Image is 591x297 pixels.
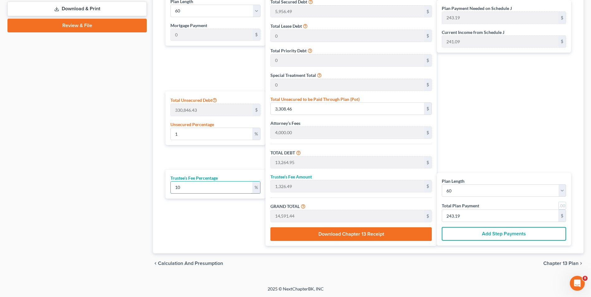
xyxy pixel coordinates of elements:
[424,157,431,168] div: $
[170,121,214,128] label: Unsecured Percentage
[579,261,584,266] i: chevron_right
[270,120,300,126] label: Attorney’s Fees
[270,227,432,241] button: Download Chapter 13 Receipt
[271,157,424,168] input: 0.00
[253,104,260,116] div: $
[171,29,252,41] input: 0.00
[7,2,147,16] a: Download & Print
[543,261,584,266] button: Chapter 13 Plan chevron_right
[583,276,588,281] span: 8
[271,210,424,222] input: 0.00
[442,12,558,24] input: 0.00
[270,149,295,156] label: TOTAL DEBT
[558,210,566,222] div: $
[271,79,424,91] input: 0.00
[271,103,424,115] input: 0.00
[558,202,566,210] a: Round to nearest dollar
[271,180,424,192] input: 0.00
[171,104,252,116] input: 0.00
[158,261,223,266] span: Calculation and Presumption
[270,23,302,29] label: Total Lease Debt
[570,276,585,291] iframe: Intercom live chat
[424,103,431,115] div: $
[170,175,218,181] label: Trustee’s Fee Percentage
[252,128,260,140] div: %
[558,36,566,48] div: $
[170,96,217,104] label: Total Unsecured Debt
[424,210,431,222] div: $
[424,180,431,192] div: $
[424,30,431,42] div: $
[442,29,504,35] label: Current Income from Schedule J
[442,202,479,209] label: Total Plan Payment
[271,6,424,17] input: 0.00
[424,127,431,139] div: $
[442,227,566,241] button: Add Step Payments
[442,36,558,48] input: 0.00
[271,127,424,139] input: 0.00
[153,261,158,266] i: chevron_left
[270,203,300,210] label: GRAND TOTAL
[253,29,260,41] div: $
[170,22,207,29] label: Mortgage Payment
[252,181,260,193] div: %
[118,286,473,297] div: 2025 © NextChapterBK, INC
[424,79,431,91] div: $
[424,6,431,17] div: $
[271,54,424,66] input: 0.00
[271,30,424,42] input: 0.00
[153,261,223,266] button: chevron_left Calculation and Presumption
[270,173,312,180] label: Trustee’s Fee Amount
[171,181,252,193] input: 0.00
[270,47,307,54] label: Total Priority Debt
[270,96,360,102] label: Total Unsecured to be Paid Through Plan (Pot)
[442,178,465,184] label: Plan Length
[543,261,579,266] span: Chapter 13 Plan
[442,5,512,12] label: Plan Payment Needed on Schedule J
[442,210,558,222] input: 0.00
[7,19,147,32] a: Review & File
[558,12,566,24] div: $
[424,54,431,66] div: $
[171,128,252,140] input: 0.00
[270,72,316,78] label: Special Treatment Total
